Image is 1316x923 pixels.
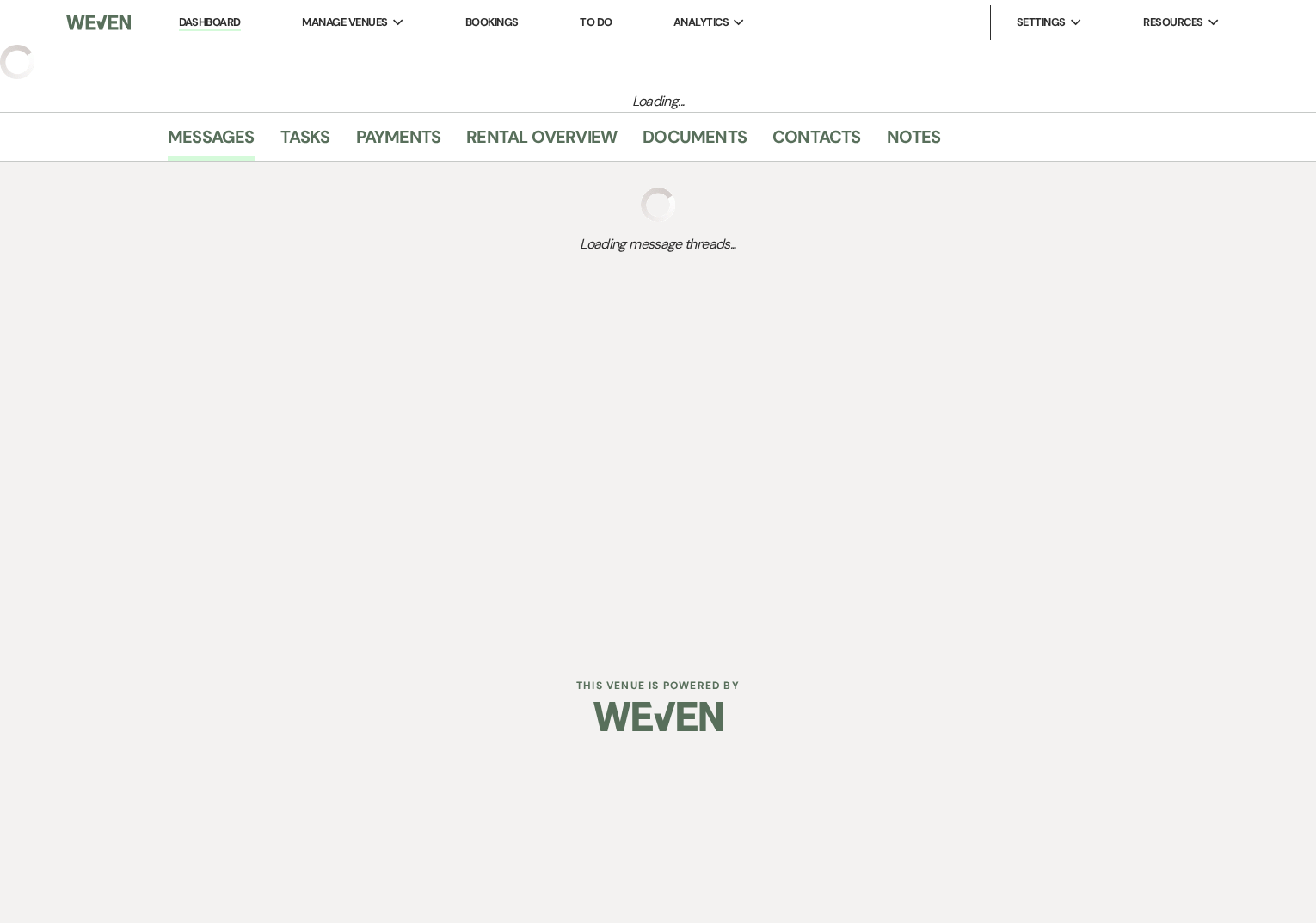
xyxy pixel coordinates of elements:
[302,14,387,31] span: Manage Venues
[66,4,131,40] img: Weven Logo
[641,188,675,222] img: loading spinner
[887,123,941,161] a: Notes
[465,15,519,29] a: Bookings
[643,123,747,161] a: Documents
[356,123,441,161] a: Payments
[673,14,729,31] span: Analytics
[280,123,330,161] a: Tasks
[1017,14,1066,31] span: Settings
[593,686,723,747] img: Weven Logo
[1143,14,1202,31] span: Resources
[580,15,612,29] a: To Do
[772,123,861,161] a: Contacts
[168,123,255,161] a: Messages
[466,123,617,161] a: Rental Overview
[179,15,241,31] a: Dashboard
[168,234,1148,255] span: Loading message threads...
